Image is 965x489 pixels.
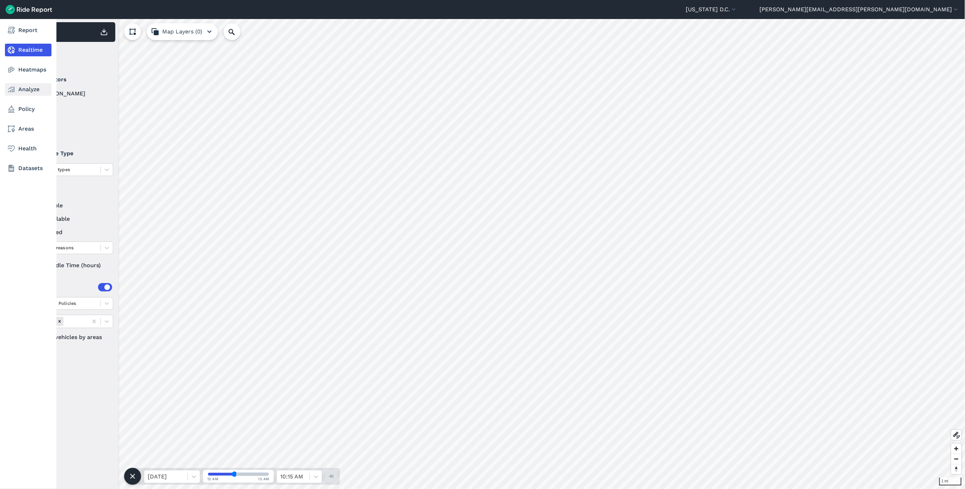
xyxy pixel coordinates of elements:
[38,283,112,291] div: Areas
[258,476,270,482] span: 12 AM
[26,45,115,67] div: Filter
[29,144,112,163] summary: Vehicle Type
[5,44,51,56] a: Realtime
[29,89,113,98] label: [PERSON_NAME]
[6,5,52,14] img: Ride Report
[29,201,113,210] label: available
[5,83,51,96] a: Analyze
[939,478,961,485] div: 1 mi
[686,5,737,14] button: [US_STATE] D.C.
[951,454,961,464] button: Zoom out
[29,116,113,125] label: Spin
[29,277,112,297] summary: Areas
[951,464,961,474] button: Reset bearing to north
[29,259,113,272] div: Idle Time (hours)
[207,476,219,482] span: 12 AM
[759,5,959,14] button: [PERSON_NAME][EMAIL_ADDRESS][PERSON_NAME][DOMAIN_NAME]
[5,123,51,135] a: Areas
[29,70,112,89] summary: Operators
[29,130,113,138] label: Veo
[29,103,113,111] label: Lime
[951,444,961,454] button: Zoom in
[5,162,51,175] a: Datasets
[5,63,51,76] a: Heatmaps
[29,333,113,341] label: Filter vehicles by areas
[5,24,51,37] a: Report
[56,317,63,326] div: Remove Areas (35)
[29,182,112,201] summary: Status
[29,228,113,237] label: reserved
[147,23,218,40] button: Map Layers (0)
[5,142,51,155] a: Health
[29,215,113,223] label: unavailable
[5,103,51,115] a: Policy
[224,23,252,40] input: Search Location or Vehicles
